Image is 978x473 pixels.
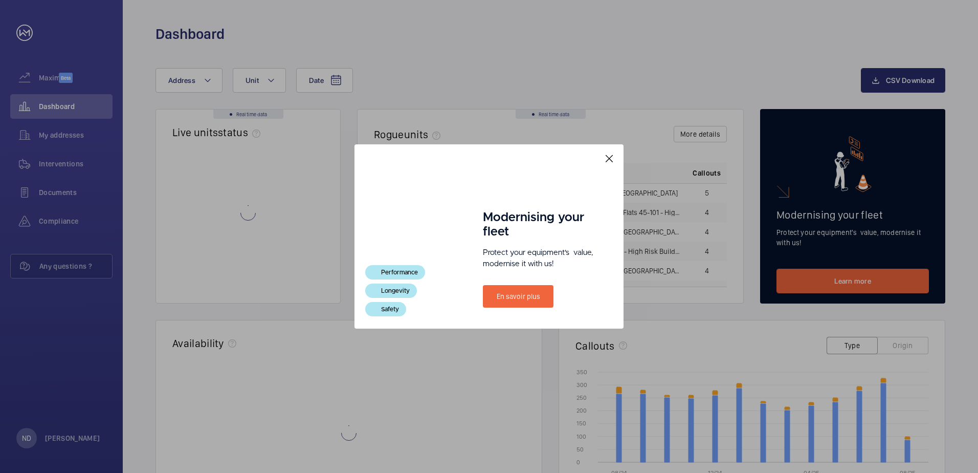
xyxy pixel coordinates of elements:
[483,285,553,308] a: En savoir plus
[365,284,417,298] div: Longevity
[365,265,425,279] div: Performance
[365,302,406,316] div: Safety
[483,247,596,270] p: Protect your equipment's value, modernise it with us!
[483,210,596,239] h1: Modernising your fleet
